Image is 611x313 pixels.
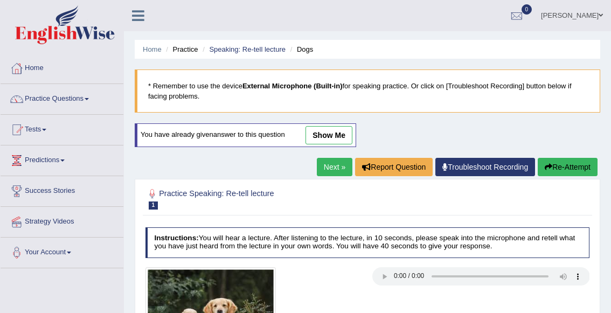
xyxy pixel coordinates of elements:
[435,158,535,176] a: Troubleshoot Recording
[538,158,598,176] button: Re-Attempt
[1,84,123,111] a: Practice Questions
[288,44,314,54] li: Dogs
[1,145,123,172] a: Predictions
[143,45,162,53] a: Home
[209,45,286,53] a: Speaking: Re-tell lecture
[1,115,123,142] a: Tests
[149,201,158,210] span: 1
[1,207,123,234] a: Strategy Videos
[317,158,352,176] a: Next »
[242,82,343,90] b: External Microphone (Built-in)
[1,238,123,265] a: Your Account
[305,126,352,144] a: show me
[163,44,198,54] li: Practice
[154,234,198,242] b: Instructions:
[1,53,123,80] a: Home
[135,69,600,113] blockquote: * Remember to use the device for speaking practice. Or click on [Troubleshoot Recording] button b...
[522,4,532,15] span: 0
[145,187,421,210] h2: Practice Speaking: Re-tell lecture
[1,176,123,203] a: Success Stories
[145,227,590,258] h4: You will hear a lecture. After listening to the lecture, in 10 seconds, please speak into the mic...
[355,158,433,176] button: Report Question
[135,123,356,147] div: You have already given answer to this question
